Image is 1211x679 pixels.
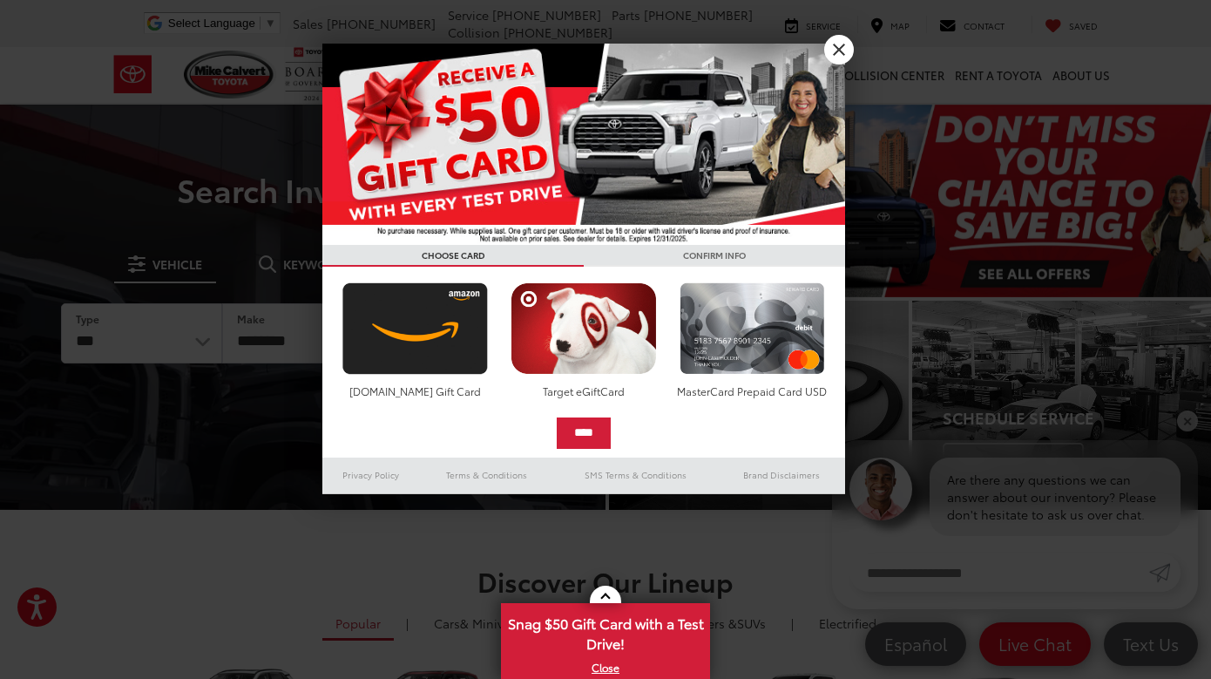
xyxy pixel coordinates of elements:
img: amazoncard.png [338,282,492,375]
span: Snag $50 Gift Card with a Test Drive! [503,605,708,658]
div: [DOMAIN_NAME] Gift Card [338,384,492,398]
h3: CHOOSE CARD [322,245,584,267]
div: Target eGiftCard [506,384,660,398]
img: mastercard.png [675,282,829,375]
img: targetcard.png [506,282,660,375]
a: Privacy Policy [322,465,420,485]
img: 55838_top_625864.jpg [322,44,845,245]
a: SMS Terms & Conditions [553,465,718,485]
a: Brand Disclaimers [718,465,845,485]
a: Terms & Conditions [420,465,553,485]
div: MasterCard Prepaid Card USD [675,384,829,398]
h3: CONFIRM INFO [584,245,845,267]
